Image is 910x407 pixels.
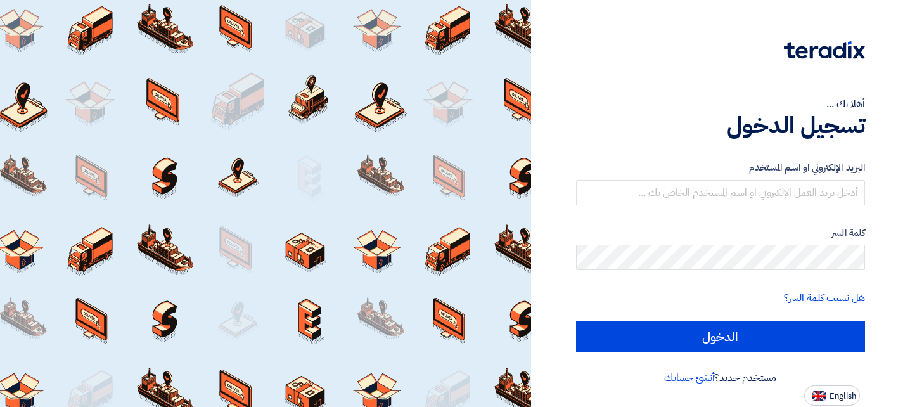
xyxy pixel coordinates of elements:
input: الدخول [576,321,865,352]
a: أنشئ حسابك [664,370,714,385]
div: أهلا بك ... [576,96,865,112]
button: English [804,385,860,406]
span: English [830,392,856,401]
img: Teradix logo [784,41,865,59]
a: هل نسيت كلمة السر؟ [784,290,865,306]
img: en-US.png [812,391,826,401]
label: كلمة السر [576,226,865,240]
h1: تسجيل الدخول [576,112,865,139]
input: أدخل بريد العمل الإلكتروني او اسم المستخدم الخاص بك ... [576,180,865,205]
label: البريد الإلكتروني او اسم المستخدم [576,160,865,175]
div: مستخدم جديد؟ [576,370,865,385]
